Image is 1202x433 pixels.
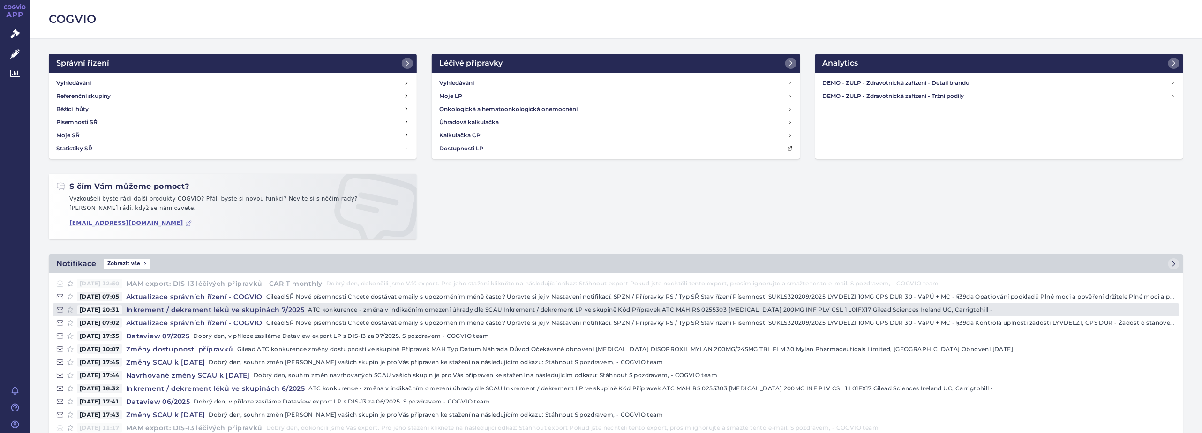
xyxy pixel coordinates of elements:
h4: Onkologická a hematoonkologická onemocnění [439,105,578,114]
a: Vyhledávání [53,76,413,90]
h4: DEMO - ZULP - Zdravotnická zařízení - Detail brandu [823,78,1171,88]
h4: Moje LP [439,91,462,101]
a: Úhradová kalkulačka [436,116,796,129]
h4: Vyhledávání [56,78,91,88]
p: Dobrý den, souhrn změn [PERSON_NAME] vašich skupin je pro Vás připraven ke stažení na následující... [209,410,1176,419]
p: Vyzkoušeli byste rádi další produkty COGVIO? Přáli byste si novou funkci? Nevíte si s něčím rady?... [56,194,409,216]
p: Dobrý den, dokončili jsme Váš export. Pro jeho stažení klikněte na následující odkaz: Stáhnout ex... [266,423,1176,433]
p: ATC konkurence - změna v indikačním omezení úhrady dle SCAU Inkrement / dekrement LP ve skupině K... [308,305,1176,314]
a: Dostupnosti LP [436,142,796,155]
h4: Statistiky SŘ [56,144,92,153]
span: [DATE] 17:45 [77,358,122,367]
h4: Inkrement / dekrement léků ve skupinách 6/2025 [122,384,308,393]
span: [DATE] 17:43 [77,410,122,419]
h4: Dostupnosti LP [439,144,483,153]
a: NotifikaceZobrazit vše [49,254,1183,273]
p: Gilead SŘ Nové písemnosti Chcete dostávat emaily s upozorněním méně často? Upravte si jej v Nasta... [266,292,1176,301]
h4: Úhradová kalkulačka [439,118,499,127]
span: [DATE] 07:02 [77,318,122,328]
h2: COGVIO [49,11,1183,27]
h4: DEMO - ZULP - Zdravotnická zařízení - Tržní podíly [823,91,1171,101]
span: Zobrazit vše [104,259,150,269]
h4: MAM export: DIS-13 léčivých připravků [122,423,266,433]
h4: MAM export: DIS-13 léčivých připravků - CAR-T monthly [122,279,326,288]
span: [DATE] 10:07 [77,344,122,354]
h4: Kalkulačka CP [439,131,481,140]
span: [DATE] 17:35 [77,331,122,341]
h4: Písemnosti SŘ [56,118,98,127]
a: DEMO - ZULP - Zdravotnická zařízení - Detail brandu [819,76,1179,90]
a: DEMO - ZULP - Zdravotnická zařízení - Tržní podíly [819,90,1179,103]
span: [DATE] 18:32 [77,384,122,393]
h4: Referenční skupiny [56,91,111,101]
h4: Navrhované změny SCAU k [DATE] [122,371,254,380]
a: Léčivé přípravky [432,54,800,73]
p: Gilead SŘ Nové písemnosti Chcete dostávat emaily s upozorněním méně často? Upravte si jej v Nasta... [266,318,1176,328]
h2: Léčivé přípravky [439,58,503,69]
a: Písemnosti SŘ [53,116,413,129]
p: Gilead ATC konkurence změny dostupností ve skupině Přípravek MAH Typ Datum Náhrada Důvod Očekávan... [237,344,1176,354]
h4: Změny dostupnosti přípravků [122,344,237,354]
h4: Vyhledávání [439,78,474,88]
h2: S čím Vám můžeme pomoct? [56,181,189,192]
a: Vyhledávání [436,76,796,90]
p: Dobrý den, souhrn změn [PERSON_NAME] vašich skupin je pro Vás připraven ke stažení na následující... [209,358,1176,367]
span: [DATE] 11:17 [77,423,122,433]
h2: Notifikace [56,258,96,269]
h4: Inkrement / dekrement léků ve skupinách 7/2025 [122,305,308,314]
h4: Moje SŘ [56,131,80,140]
a: [EMAIL_ADDRESS][DOMAIN_NAME] [69,220,192,227]
span: [DATE] 17:44 [77,371,122,380]
a: Analytics [815,54,1183,73]
h4: Změny SCAU k [DATE] [122,358,209,367]
a: Moje SŘ [53,129,413,142]
h4: Změny SCAU k [DATE] [122,410,209,419]
a: Moje LP [436,90,796,103]
h4: Dataview 06/2025 [122,397,194,406]
h4: Dataview 07/2025 [122,331,193,341]
a: Statistiky SŘ [53,142,413,155]
p: Dobrý den, v příloze zasíláme Dataview export LP s DIS-13 za 06/2025. S pozdravem - COGVIO team [194,397,1176,406]
a: Referenční skupiny [53,90,413,103]
a: Běžící lhůty [53,103,413,116]
p: ATC konkurence - změna v indikačním omezení úhrady dle SCAU Inkrement / dekrement LP ve skupině K... [308,384,1176,393]
p: Dobrý den, souhrn změn navrhovaných SCAU vašich skupin je pro Vás připraven ke stažení na následu... [254,371,1176,380]
h2: Analytics [823,58,858,69]
a: Onkologická a hematoonkologická onemocnění [436,103,796,116]
span: [DATE] 20:31 [77,305,122,314]
a: Správní řízení [49,54,417,73]
h2: Správní řízení [56,58,109,69]
h4: Běžící lhůty [56,105,89,114]
h4: Aktualizace správních řízení - COGVIO [122,292,266,301]
a: Kalkulačka CP [436,129,796,142]
span: [DATE] 17:41 [77,397,122,406]
span: [DATE] 12:50 [77,279,122,288]
p: Dobrý den, dokončili jsme Váš export. Pro jeho stažení klikněte na následující odkaz: Stáhnout ex... [326,279,1176,288]
h4: Aktualizace správních řízení - COGVIO [122,318,266,328]
span: [DATE] 07:05 [77,292,122,301]
p: Dobrý den, v příloze zasíláme Dataview export LP s DIS-13 za 07/2025. S pozdravem - COGVIO team [193,331,1176,341]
